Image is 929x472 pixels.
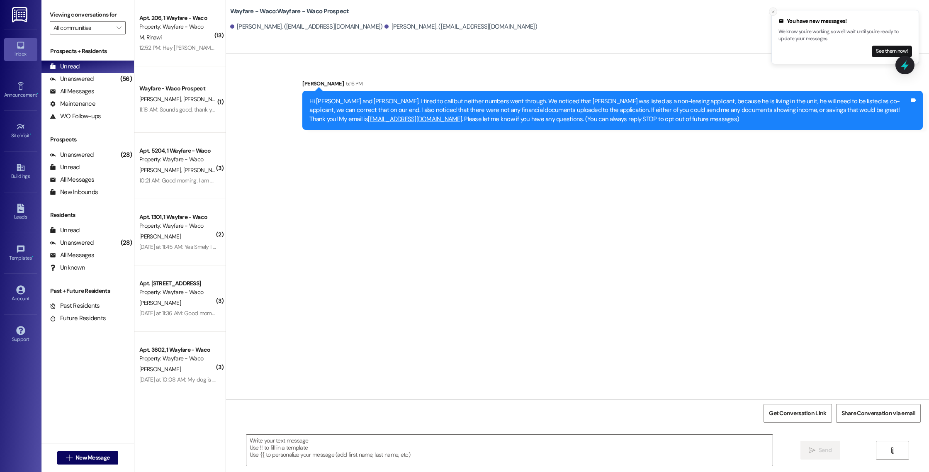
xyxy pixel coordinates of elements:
div: [DATE] at 10:08 AM: My dog is secure in my bedroom. I just want to know now when he will stop by ... [139,376,446,383]
div: Property: Wayfare - Waco [139,155,216,164]
button: Share Conversation via email [836,404,921,423]
div: Past Residents [50,302,100,310]
div: All Messages [50,87,94,96]
div: Apt. [STREET_ADDRESS] [139,279,216,288]
a: Buildings [4,161,37,183]
span: Get Conversation Link [769,409,826,418]
div: Apt. 3505, 1 Wayfare - Waco [139,412,216,421]
span: Send [819,446,832,455]
i:  [889,447,895,454]
i:  [66,455,72,461]
div: Property: Wayfare - Waco [139,221,216,230]
b: Wayfare - Waco: Wayfare - Waco Prospect [230,7,349,16]
div: Unread [50,62,80,71]
i:  [117,24,121,31]
div: [PERSON_NAME] [302,79,923,91]
div: Unanswered [50,238,94,247]
div: Maintenance [50,100,95,108]
div: Apt. 3602, 1 Wayfare - Waco [139,345,216,354]
div: (28) [119,148,134,161]
button: See them now! [872,46,912,57]
div: Unread [50,163,80,172]
div: Past + Future Residents [41,287,134,295]
div: [DATE] at 11:36 AM: Good morning [PERSON_NAME], this is a friendly reminder that pest control wil... [139,309,883,317]
input: All communities [54,21,112,34]
button: Send [800,441,841,460]
div: 11:18 AM: Sounds good, thank you [PERSON_NAME]! Please reach out if you have any questions. [139,106,367,113]
div: Property: Wayfare - Waco [139,354,216,363]
div: [PERSON_NAME]. ([EMAIL_ADDRESS][DOMAIN_NAME]) [384,22,537,31]
i:  [809,447,815,454]
a: Leads [4,201,37,224]
div: All Messages [50,175,94,184]
span: [PERSON_NAME] [139,166,183,174]
div: [PERSON_NAME]. ([EMAIL_ADDRESS][DOMAIN_NAME]) [230,22,383,31]
span: • [37,91,38,97]
a: Support [4,324,37,346]
div: Apt. 206, 1 Wayfare - Waco [139,14,216,22]
div: Hi [PERSON_NAME] and [PERSON_NAME], I tired to call but neither numbers went through. We noticed ... [309,97,910,124]
div: [DATE] at 11:45 AM: Yes Smely I thanks you for the reminder I will be here or i will call to let ... [139,243,440,251]
div: Apt. 5204, 1 Wayfare - Waco [139,146,216,155]
div: Prospects + Residents [41,47,134,56]
div: Wayfare - Waco Prospect [139,84,216,93]
div: Unread [50,226,80,235]
a: Inbox [4,38,37,61]
div: (28) [119,236,134,249]
div: 12:52 PM: Hey [PERSON_NAME]! Sorry man I didn't see this until [DATE]. How was it [DATE]? [139,44,355,51]
span: [PERSON_NAME] [139,95,183,103]
div: Property: Wayfare - Waco [139,22,216,31]
span: [PERSON_NAME] [139,233,181,240]
label: Viewing conversations for [50,8,126,21]
span: Share Conversation via email [841,409,915,418]
span: New Message [75,453,109,462]
a: Site Visit • [4,120,37,142]
div: 5:16 PM [344,79,362,88]
span: • [30,131,31,137]
div: Prospects [41,135,134,144]
p: We know you're working, so we'll wait until you're ready to update your messages. [778,28,912,43]
div: Apt. 1301, 1 Wayfare - Waco [139,213,216,221]
div: All Messages [50,251,94,260]
div: (56) [118,73,134,85]
div: Residents [41,211,134,219]
div: Unknown [50,263,85,272]
span: [PERSON_NAME] [183,166,224,174]
a: Account [4,283,37,305]
div: Unanswered [50,151,94,159]
button: New Message [57,451,119,465]
div: You have new messages! [778,17,912,25]
div: New Inbounds [50,188,98,197]
div: 10:21 AM: Good morning. I am not trying to be a pain, but I was curious if the pest control is st... [139,177,751,184]
button: Close toast [769,7,777,16]
span: [PERSON_NAME] [139,365,181,373]
span: [PERSON_NAME] [183,95,224,103]
a: Templates • [4,242,37,265]
button: Get Conversation Link [764,404,832,423]
img: ResiDesk Logo [12,7,29,22]
div: Future Residents [50,314,106,323]
div: Unanswered [50,75,94,83]
a: [EMAIL_ADDRESS][DOMAIN_NAME] [368,115,462,123]
span: • [32,254,33,260]
div: Property: Wayfare - Waco [139,288,216,297]
div: WO Follow-ups [50,112,101,121]
span: [PERSON_NAME] [139,299,181,307]
span: M. Rinawi [139,34,162,41]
